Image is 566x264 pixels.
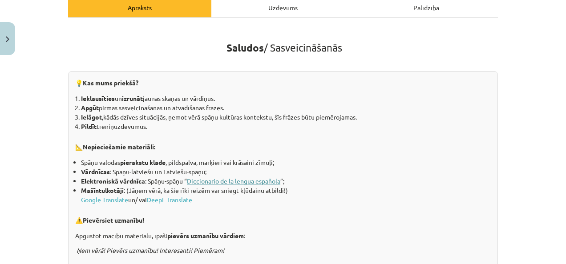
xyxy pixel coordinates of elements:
[81,177,145,185] strong: Elektroniskā vārdnīca
[83,79,138,87] b: Kas mums priekšā?
[6,36,9,42] img: icon-close-lesson-0947bae3869378f0d4975bcd49f059093ad1ed9edebbc8119c70593378902aed.svg
[81,104,99,112] strong: Apgūt
[81,168,110,176] strong: Vārdnīcas
[77,246,224,254] em: Ņem vērā! Pievērs uzmanību! Interesanti! Piemēram!
[226,41,264,54] strong: Saludos
[167,232,244,240] strong: pievērs uzmanību vārdiem
[122,94,143,102] strong: izrunāt
[81,196,128,204] a: Google Translate
[187,177,280,185] a: Diccionario de la lengua española
[81,94,491,103] li: un jaunas skaņas un vārdiņus.
[81,186,491,204] li: : (Jāņem vērā, ka šie rīki reizēm var sniegt kļūdainu atbildi!) un/ vai
[81,167,491,176] li: : Spāņu-latviešu un Latviešu-spāņu;
[83,216,144,224] strong: Pievērsiet uzmanību!
[81,94,115,102] strong: Ieklausīties
[120,158,166,166] strong: pierakstu klade
[81,176,491,186] li: : Spāņu-spāņu “ ”;
[81,158,491,167] li: Spāņu valodas , pildspalva, marķieri vai krāsaini zīmuļi;
[81,122,97,130] strong: Pildīt
[83,143,155,151] strong: Nepieciešamie materiāli:
[68,26,498,54] h1: / Sasveicināšanās
[81,122,491,131] li: treniņuzdevumus.
[81,186,124,194] strong: Mašīntulkotāji
[75,78,491,88] p: 💡
[75,231,491,240] p: Apgūstot mācību materiālu, īpaši :
[147,196,192,204] a: DeepL Translate
[75,209,491,226] p: ⚠️
[81,103,491,112] li: pirmās sasveicināšanās un atvadīšanās frāzes.
[75,136,491,152] p: 📐
[81,112,491,122] li: kādās dzīves situācijās, ņemot vērā spāņu kultūras kontekstu, šīs frāzes būtu piemērojamas.
[81,113,103,121] strong: Ielāgot,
